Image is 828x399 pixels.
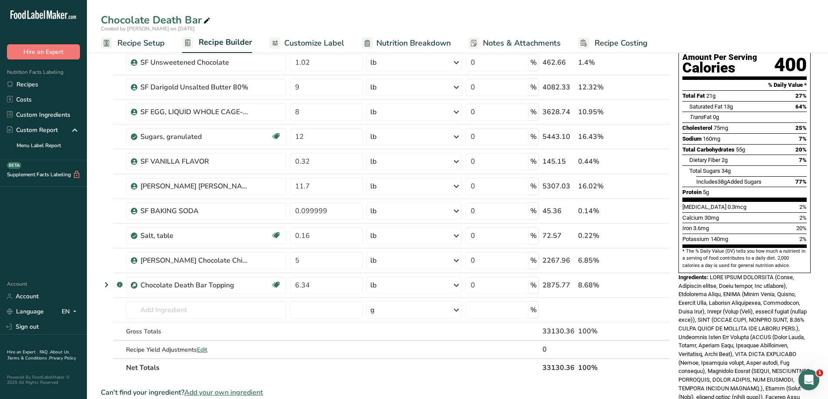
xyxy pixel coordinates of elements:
div: lb [370,57,376,68]
div: 0.44% [578,156,628,167]
span: Calcium [682,214,703,221]
a: Recipe Builder [182,33,252,53]
span: Customize Label [284,37,344,49]
div: 16.02% [578,181,628,191]
span: Recipe Builder [199,36,252,48]
div: lb [370,132,376,142]
span: 21g [706,92,715,99]
div: Recipe Yield Adjustments [126,345,286,354]
span: 64% [795,103,807,110]
div: lb [370,82,376,92]
span: Saturated Fat [689,103,722,110]
span: 20% [796,225,807,231]
span: 7% [799,135,807,142]
a: Recipe Costing [578,33,648,53]
span: Ingredients: [678,274,708,280]
div: Powered By FoodLabelMaker © 2025 All Rights Reserved [7,375,80,385]
span: Includes Added Sugars [696,178,761,185]
div: 100% [578,326,628,336]
div: 400 [774,53,807,76]
div: 5443.10 [542,132,575,142]
span: Potassium [682,236,709,242]
span: 38g [718,178,727,185]
span: Notes & Attachments [483,37,561,49]
span: Total Carbohydrates [682,146,735,153]
button: Hire an Expert [7,44,80,59]
span: 30mg [705,214,719,221]
span: 25% [795,125,807,131]
div: 72.57 [542,231,575,241]
i: Trans [689,114,704,120]
a: FAQ . [40,349,50,355]
div: Calories [682,62,757,74]
div: [PERSON_NAME] [PERSON_NAME] Pastry - Enriched, Unbleached [140,181,249,191]
div: 6.85% [578,255,628,266]
span: 3.6mg [693,225,709,231]
a: Language [7,304,44,319]
span: Edit [197,346,207,354]
div: g [370,305,375,315]
div: 45.36 [542,206,575,216]
span: 55g [736,146,745,153]
div: 4082.33 [542,82,575,92]
div: 0.14% [578,206,628,216]
div: 0 [542,344,575,355]
div: lb [370,156,376,167]
span: 1 [816,369,823,376]
section: % Daily Value * [682,80,807,90]
span: Cholesterol [682,125,712,131]
iframe: Intercom live chat [798,369,819,390]
span: [MEDICAL_DATA] [682,204,726,210]
span: 2% [799,236,807,242]
div: lb [370,107,376,117]
img: Sub Recipe [131,282,137,289]
div: EN [62,307,80,317]
div: Can't find your ingredient? [101,387,670,398]
a: About Us . [7,349,69,361]
div: SF Darigold Unsalted Butter 80% [140,82,249,92]
div: SF VANILLA FLAVOR [140,156,249,167]
span: Created by [PERSON_NAME] on [DATE] [101,25,195,32]
div: lb [370,181,376,191]
span: 34g [722,168,731,174]
span: 13g [724,103,733,110]
span: 0g [713,114,719,120]
div: lb [370,280,376,290]
div: SF Unsweetened Chocolate [140,57,249,68]
th: 33130.36 [541,358,576,376]
span: Total Fat [682,92,705,99]
span: 7% [799,157,807,163]
span: Protein [682,189,702,195]
a: Customize Label [269,33,344,53]
div: 8.68% [578,280,628,290]
span: 0.3mcg [728,204,746,210]
span: Iron [682,225,692,231]
section: * The % Daily Value (DV) tells you how much a nutrient in a serving of food contributes to a dail... [682,248,807,269]
div: [PERSON_NAME] Chocolate Chips [140,255,249,266]
th: 100% [576,358,630,376]
span: Total Sugars [689,168,720,174]
span: 20% [795,146,807,153]
a: Hire an Expert . [7,349,38,355]
div: Chocolate Death Bar [101,12,212,28]
a: Privacy Policy [49,355,76,361]
span: Dietary Fiber [689,157,720,163]
div: Amount Per Serving [682,53,757,62]
div: Chocolate Death Bar Topping [140,280,249,290]
div: Salt, table [140,231,249,241]
span: Fat [689,114,712,120]
a: Nutrition Breakdown [362,33,451,53]
div: BETA [7,162,21,169]
div: 0.22% [578,231,628,241]
div: Gross Totals [126,327,286,336]
span: Recipe Costing [595,37,648,49]
div: 5307.03 [542,181,575,191]
div: 12.32% [578,82,628,92]
div: 3628.74 [542,107,575,117]
div: Sugars, granulated [140,132,249,142]
div: 10.95% [578,107,628,117]
div: SF EGG, LIQUID WHOLE CAGE-FREE [140,107,249,117]
a: Terms & Conditions . [7,355,49,361]
div: 1.4% [578,57,628,68]
div: 145.15 [542,156,575,167]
